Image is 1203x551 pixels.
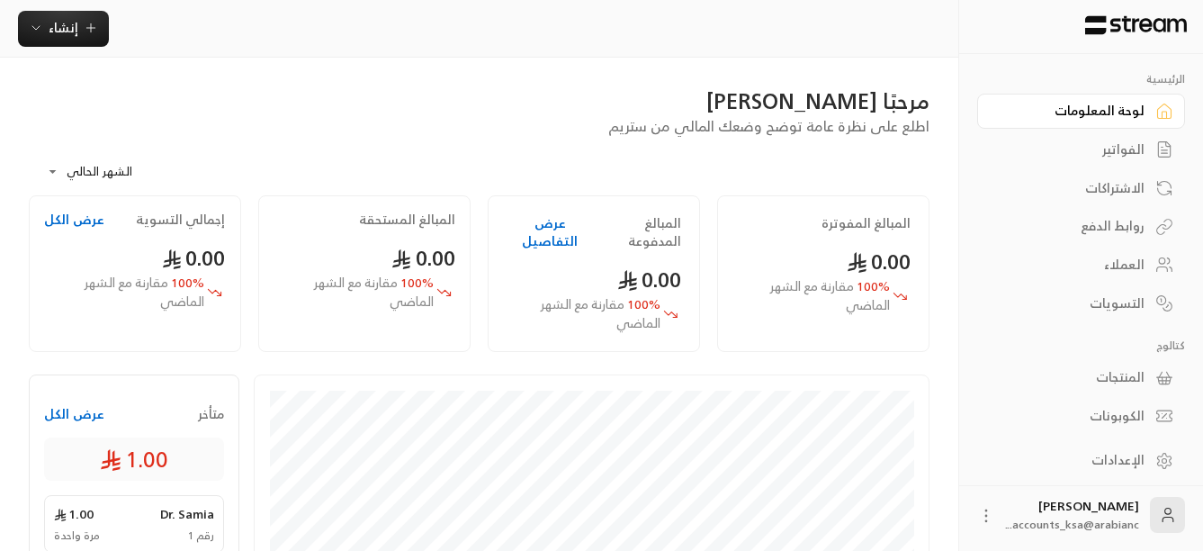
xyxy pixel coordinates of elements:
a: روابط الدفع [977,209,1185,244]
h2: المبالغ المفوترة [821,214,911,232]
span: 1.00 [100,445,168,474]
a: الاشتراكات [977,170,1185,205]
span: 100 % [736,277,890,315]
span: إنشاء [49,16,78,39]
a: المنتجات [977,360,1185,395]
a: الفواتير [977,132,1185,167]
button: عرض الكل [44,405,104,423]
h2: المبالغ المدفوعة [593,214,681,250]
span: مقارنة مع الشهر الماضي [770,275,890,316]
button: عرض الكل [44,211,104,229]
a: لوحة المعلومات [977,94,1185,129]
span: 1.00 [54,505,94,523]
div: الإعدادات [1000,451,1145,469]
a: الكوبونات [977,399,1185,434]
h2: إجمالي التسوية [136,211,225,229]
div: روابط الدفع [1000,217,1145,235]
span: 100 % [274,274,433,312]
a: العملاء [977,248,1185,283]
div: العملاء [1000,256,1145,274]
div: الفواتير [1000,140,1145,158]
div: المنتجات [1000,368,1145,386]
span: 100 % [44,274,203,312]
a: التسويات [977,285,1185,321]
span: مقارنة مع الشهر الماضي [541,293,660,334]
img: Logo [1083,15,1189,35]
button: عرض التفاصيل [507,214,593,250]
a: الإعدادات [977,443,1185,478]
div: لوحة المعلومات [1000,102,1145,120]
span: accounts_ksa@arabianc... [1006,515,1139,534]
span: متأخر [198,405,224,423]
span: 0.00 [391,239,455,276]
div: الاشتراكات [1000,179,1145,197]
div: [PERSON_NAME] [1006,497,1139,533]
div: مرحبًا [PERSON_NAME] [29,86,929,115]
span: 100 % [507,295,660,333]
span: رقم 1 [187,528,214,543]
button: إنشاء [18,11,109,47]
div: التسويات [1000,294,1145,312]
p: الرئيسية [977,72,1185,86]
p: كتالوج [977,339,1185,353]
div: الكوبونات [1000,407,1145,425]
span: مقارنة مع الشهر الماضي [314,271,434,312]
span: 0.00 [162,239,226,276]
span: مقارنة مع الشهر الماضي [85,271,204,312]
div: الشهر الحالي [38,149,173,195]
span: مرة واحدة [54,528,100,543]
span: 0.00 [617,261,681,298]
span: 0.00 [847,243,911,280]
span: Dr. Samia [160,505,214,523]
span: اطلع على نظرة عامة توضح وضعك المالي من ستريم [608,113,929,139]
h2: المبالغ المستحقة [359,211,455,229]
